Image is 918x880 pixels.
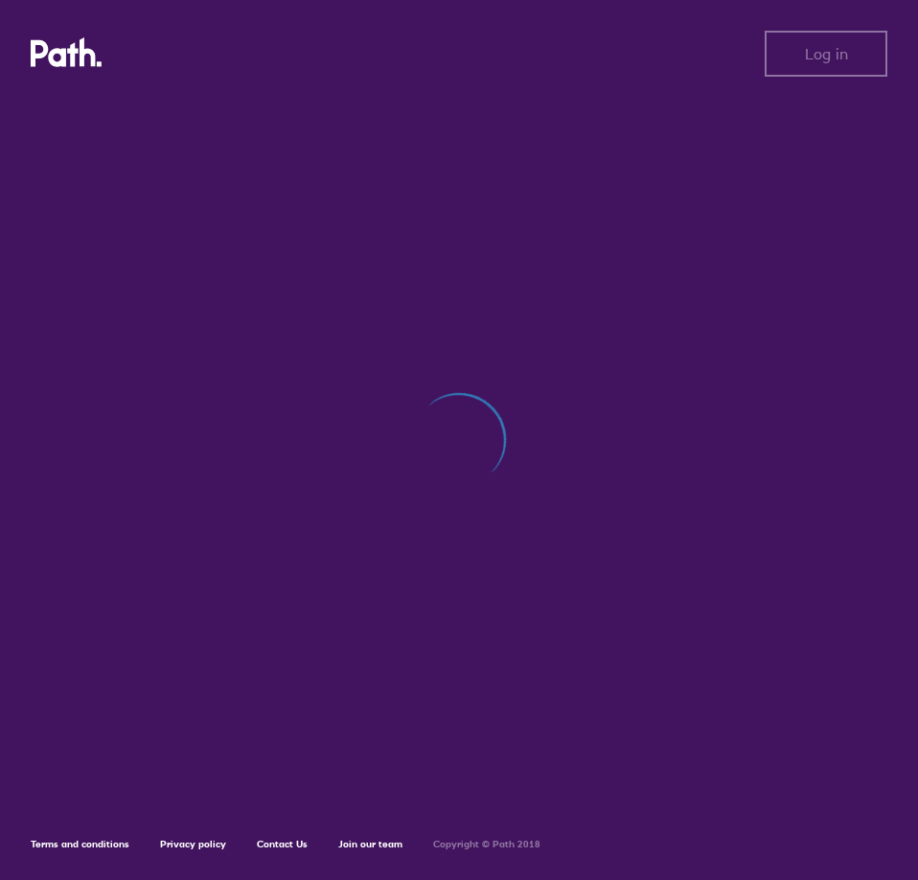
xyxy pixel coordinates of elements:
a: Terms and conditions [31,838,129,850]
a: Privacy policy [160,838,226,850]
span: Log in [805,45,848,62]
h6: Copyright © Path 2018 [433,839,540,850]
a: Join our team [338,838,402,850]
button: Log in [765,31,887,77]
a: Contact Us [257,838,308,850]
